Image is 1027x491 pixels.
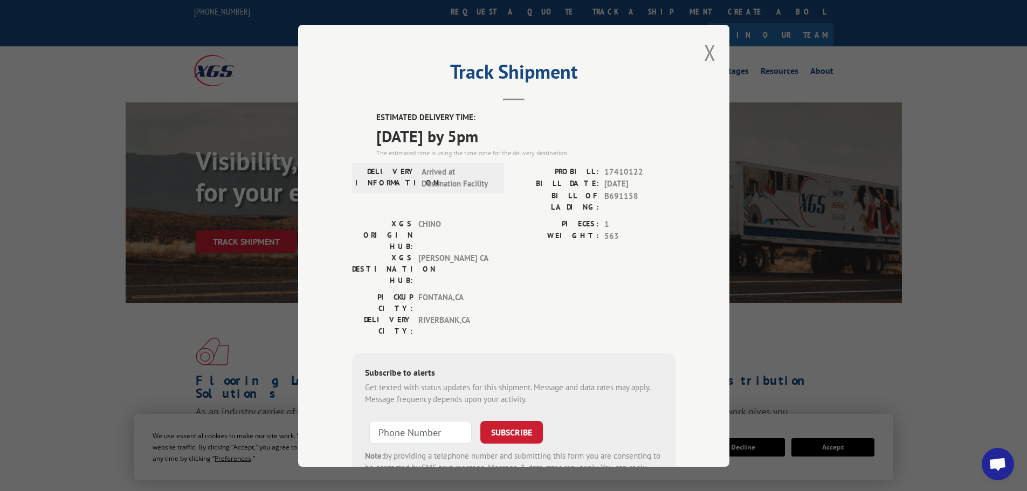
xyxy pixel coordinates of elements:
[352,291,413,314] label: PICKUP CITY:
[514,190,599,212] label: BILL OF LADING:
[418,291,491,314] span: FONTANA , CA
[514,230,599,243] label: WEIGHT:
[376,112,676,124] label: ESTIMATED DELIVERY TIME:
[514,218,599,230] label: PIECES:
[418,218,491,252] span: CHINO
[604,178,676,190] span: [DATE]
[355,165,416,190] label: DELIVERY INFORMATION:
[422,165,494,190] span: Arrived at Destination Facility
[604,190,676,212] span: B691158
[369,420,472,443] input: Phone Number
[418,314,491,336] span: RIVERBANK , CA
[365,449,663,486] div: by providing a telephone number and submitting this form you are consenting to be contacted by SM...
[376,123,676,148] span: [DATE] by 5pm
[704,38,716,67] button: Close modal
[514,178,599,190] label: BILL DATE:
[376,148,676,157] div: The estimated time is using the time zone for the delivery destination.
[480,420,543,443] button: SUBSCRIBE
[352,252,413,286] label: XGS DESTINATION HUB:
[365,381,663,405] div: Get texted with status updates for this shipment. Message and data rates may apply. Message frequ...
[352,218,413,252] label: XGS ORIGIN HUB:
[604,230,676,243] span: 563
[604,218,676,230] span: 1
[604,165,676,178] span: 17410122
[365,450,384,460] strong: Note:
[352,64,676,85] h2: Track Shipment
[352,314,413,336] label: DELIVERY CITY:
[982,448,1014,480] div: Open chat
[514,165,599,178] label: PROBILL:
[365,365,663,381] div: Subscribe to alerts
[418,252,491,286] span: [PERSON_NAME] CA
